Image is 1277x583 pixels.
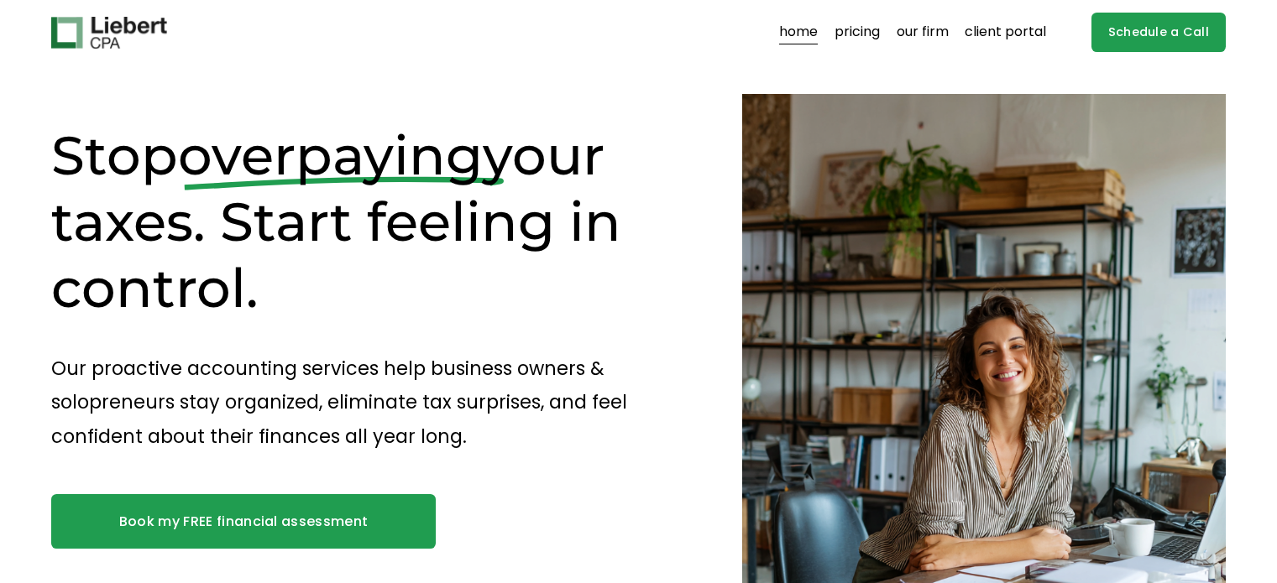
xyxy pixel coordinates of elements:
img: Liebert CPA [51,17,167,49]
a: Book my FREE financial assessment [51,494,436,548]
a: pricing [835,19,880,46]
a: client portal [965,19,1046,46]
span: overpaying [178,122,483,188]
a: home [779,19,818,46]
p: Our proactive accounting services help business owners & solopreneurs stay organized, eliminate t... [51,351,683,453]
a: Schedule a Call [1091,13,1227,52]
a: our firm [897,19,949,46]
h1: Stop your taxes. Start feeling in control. [51,122,683,321]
